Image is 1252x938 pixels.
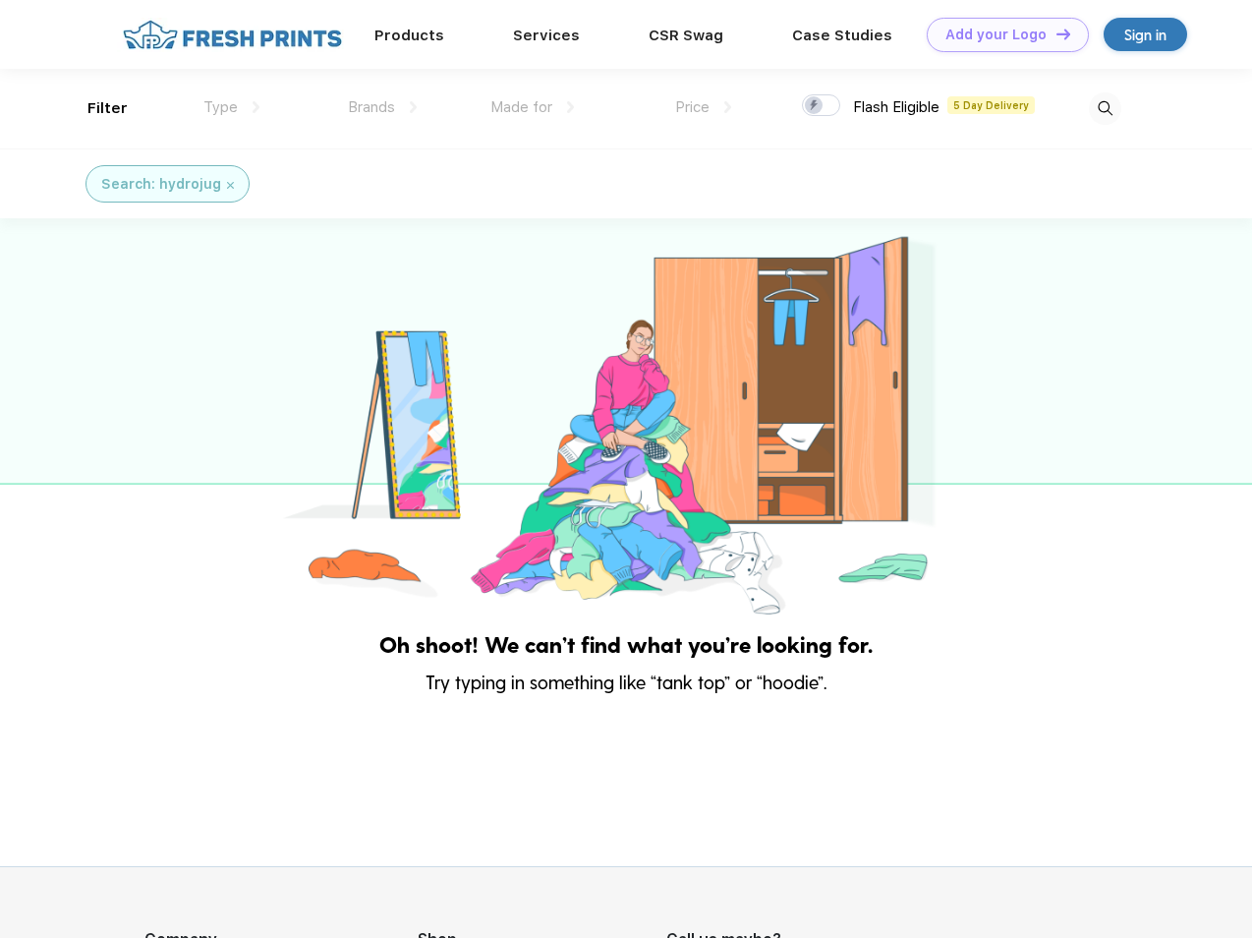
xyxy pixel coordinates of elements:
[1104,18,1187,51] a: Sign in
[117,18,348,52] img: fo%20logo%202.webp
[1056,29,1070,39] img: DT
[947,96,1035,114] span: 5 Day Delivery
[410,101,417,113] img: dropdown.png
[1124,24,1167,46] div: Sign in
[348,98,395,116] span: Brands
[203,98,238,116] span: Type
[227,182,234,189] img: filter_cancel.svg
[853,98,939,116] span: Flash Eligible
[567,101,574,113] img: dropdown.png
[101,174,221,195] div: Search: hydrojug
[374,27,444,44] a: Products
[490,98,552,116] span: Made for
[945,27,1047,43] div: Add your Logo
[724,101,731,113] img: dropdown.png
[253,101,259,113] img: dropdown.png
[87,97,128,120] div: Filter
[1089,92,1121,125] img: desktop_search.svg
[675,98,710,116] span: Price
